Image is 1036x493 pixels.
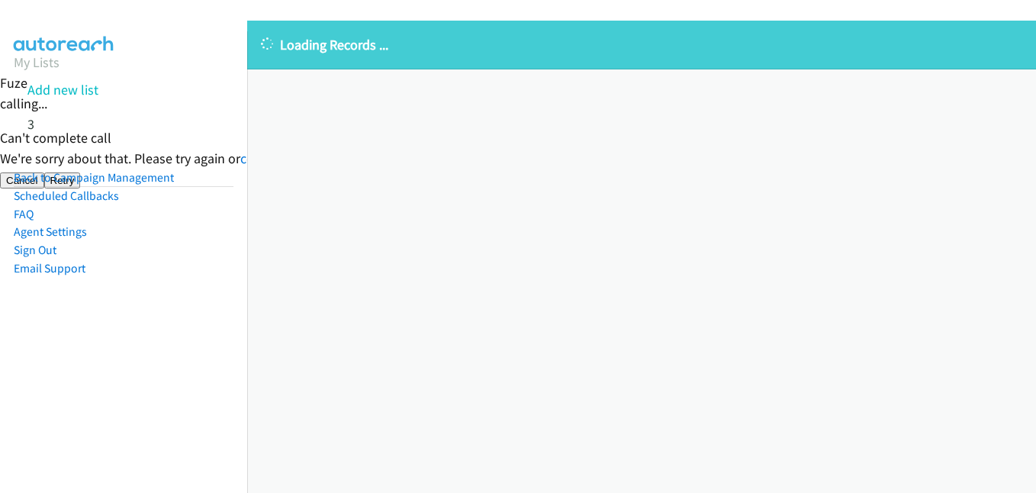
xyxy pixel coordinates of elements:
[14,224,87,239] a: Agent Settings
[27,115,34,133] a: 3
[14,53,60,71] a: My Lists
[27,81,98,98] a: Add new list
[14,261,85,275] a: Email Support
[261,34,1022,55] p: Loading Records ...
[14,170,174,185] a: Back to Campaign Management
[14,207,34,221] a: FAQ
[14,188,119,203] a: Scheduled Callbacks
[14,243,56,257] a: Sign Out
